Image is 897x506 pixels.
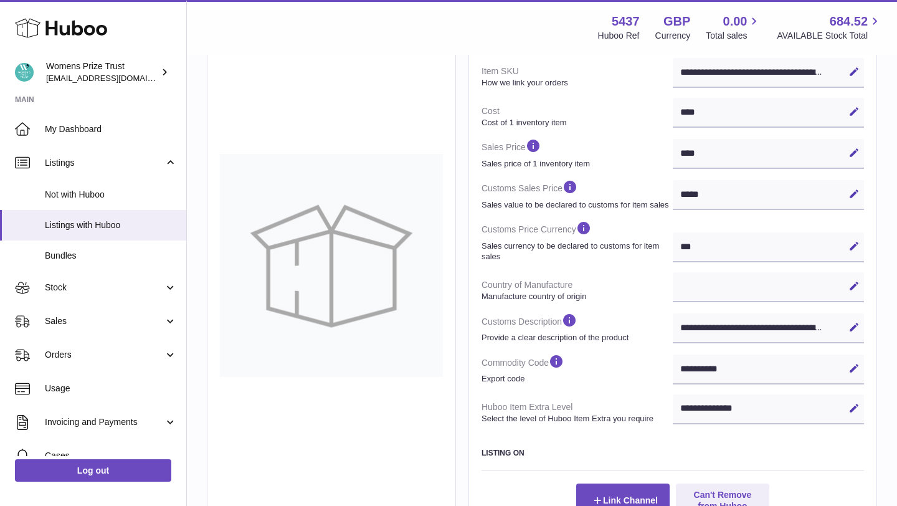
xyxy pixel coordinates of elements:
[45,450,177,462] span: Cases
[45,282,164,294] span: Stock
[45,416,164,428] span: Invoicing and Payments
[482,77,670,88] strong: How we link your orders
[482,241,670,262] strong: Sales currency to be declared to customs for item sales
[706,30,761,42] span: Total sales
[482,332,670,343] strong: Provide a clear description of the product
[655,30,691,42] div: Currency
[482,60,673,93] dt: Item SKU
[482,307,673,348] dt: Customs Description
[482,215,673,267] dt: Customs Price Currency
[46,60,158,84] div: Womens Prize Trust
[482,100,673,133] dt: Cost
[482,274,673,307] dt: Country of Manufacture
[46,73,183,83] span: [EMAIL_ADDRESS][DOMAIN_NAME]
[706,13,761,42] a: 0.00 Total sales
[482,133,673,174] dt: Sales Price
[482,348,673,389] dt: Commodity Code
[598,30,640,42] div: Huboo Ref
[45,250,177,262] span: Bundles
[45,219,177,231] span: Listings with Huboo
[777,13,882,42] a: 684.52 AVAILABLE Stock Total
[482,174,673,215] dt: Customs Sales Price
[45,383,177,394] span: Usage
[15,459,171,482] a: Log out
[482,448,864,458] h3: Listing On
[482,413,670,424] strong: Select the level of Huboo Item Extra you require
[663,13,690,30] strong: GBP
[482,117,670,128] strong: Cost of 1 inventory item
[723,13,747,30] span: 0.00
[612,13,640,30] strong: 5437
[482,158,670,169] strong: Sales price of 1 inventory item
[220,154,443,377] img: no-photo-large.jpg
[830,13,868,30] span: 684.52
[482,373,670,384] strong: Export code
[482,199,670,211] strong: Sales value to be declared to customs for item sales
[482,291,670,302] strong: Manufacture country of origin
[45,349,164,361] span: Orders
[45,123,177,135] span: My Dashboard
[482,396,673,429] dt: Huboo Item Extra Level
[777,30,882,42] span: AVAILABLE Stock Total
[15,63,34,82] img: info@womensprizeforfiction.co.uk
[45,189,177,201] span: Not with Huboo
[45,315,164,327] span: Sales
[45,157,164,169] span: Listings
